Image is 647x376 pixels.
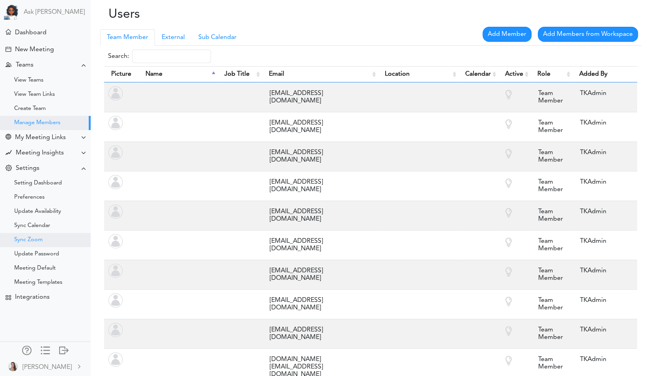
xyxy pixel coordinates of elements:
label: Search: [108,50,211,63]
img: user-off.png [108,205,123,219]
div: [PERSON_NAME] [22,363,72,372]
div: Team Member [534,145,568,168]
div: Meeting Dashboard [6,29,11,35]
div: Integrations [15,294,50,301]
div: [EMAIL_ADDRESS][DOMAIN_NAME] [266,204,374,227]
div: Manage Members and Externals [22,346,32,354]
div: Log out [59,346,69,354]
img: user-off.png [108,86,123,101]
div: [EMAIL_ADDRESS][DOMAIN_NAME] [266,322,374,345]
div: TKAdmin [576,234,633,249]
div: Team Member [534,115,568,138]
img: Powered by TEAMCAL AI [4,4,20,20]
a: Add Member [483,27,531,42]
div: [EMAIL_ADDRESS][DOMAIN_NAME] [266,263,374,286]
div: Team Member [534,263,568,286]
div: New Meeting [15,46,54,54]
th: Calendar: activate to sort column ascending [458,66,498,82]
div: [EMAIL_ADDRESS][DOMAIN_NAME] [266,293,374,316]
div: Setting Dashboard [14,181,62,185]
th: Name: activate to sort column descending [138,66,217,82]
div: Sync Calendar [14,224,50,228]
div: Team Member [534,293,568,316]
img: user-off.png [108,352,123,367]
div: Teams [16,61,34,69]
th: Active: activate to sort column ascending [498,66,530,82]
div: Team Member [534,175,568,197]
div: [EMAIL_ADDRESS][DOMAIN_NAME] [266,234,374,257]
a: [PERSON_NAME] [1,357,90,375]
div: Team Member [534,322,568,345]
a: External [155,29,192,46]
th: Role: activate to sort column ascending [530,66,572,82]
div: TKAdmin [576,115,633,131]
div: Update Password [14,252,59,256]
div: Dashboard [15,29,47,37]
div: Sync Zoom [14,238,43,242]
img: user-off.png [108,293,123,307]
div: TKAdmin [576,175,633,190]
div: Meeting Default [14,266,56,270]
th: Job Title: activate to sort column ascending [217,66,262,82]
div: Create Team [14,107,46,111]
div: Create Meeting [6,47,11,52]
div: [EMAIL_ADDRESS][DOMAIN_NAME] [266,86,374,109]
div: Preferences [14,195,45,199]
a: Change side menu [41,346,50,357]
th: Picture [104,66,138,82]
a: Team Member [100,29,155,46]
div: Manage Members [14,121,60,125]
div: Share Meeting Link [6,134,11,141]
div: [EMAIL_ADDRESS][DOMAIN_NAME] [266,145,374,168]
img: user-off.png [108,145,123,160]
th: Location: activate to sort column ascending [378,66,458,82]
div: Update Availability [14,210,61,214]
a: Add Members from Workspace [538,27,638,42]
div: Team Member [534,86,568,109]
div: [EMAIL_ADDRESS][DOMAIN_NAME] [266,115,374,138]
img: user-off.png [108,234,123,248]
th: Email: activate to sort column ascending [262,66,378,82]
div: Team Member [534,352,568,375]
div: TKAdmin [576,263,633,279]
div: View Team Links [14,93,55,97]
img: user-off.png [108,323,123,337]
div: [EMAIL_ADDRESS][DOMAIN_NAME] [266,175,374,197]
th: Added By [572,66,637,82]
div: Team Member [534,234,568,257]
div: TKAdmin [576,204,633,220]
div: My Meeting Links [15,134,66,141]
div: Settings [16,165,39,172]
h2: Users [97,7,270,22]
div: Team Member [534,204,568,227]
img: user-off.png [108,264,123,278]
img: 9k= [8,362,18,371]
div: TKAdmin [576,145,633,160]
img: user-off.png [108,175,123,189]
img: user-off.png [108,116,123,130]
div: View Teams [14,78,43,82]
a: Ask [PERSON_NAME] [24,9,85,16]
div: TKAdmin [576,86,633,101]
div: TKAdmin [576,352,633,367]
div: Meeting Insights [16,149,64,157]
div: Meeting Templates [14,281,62,285]
a: Sub Calendar [192,29,243,46]
div: TKAdmin [576,293,633,308]
div: TEAMCAL AI Workflow Apps [6,295,11,300]
div: TKAdmin [576,322,633,338]
input: Search: [132,50,211,63]
div: Show only icons [41,346,50,354]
